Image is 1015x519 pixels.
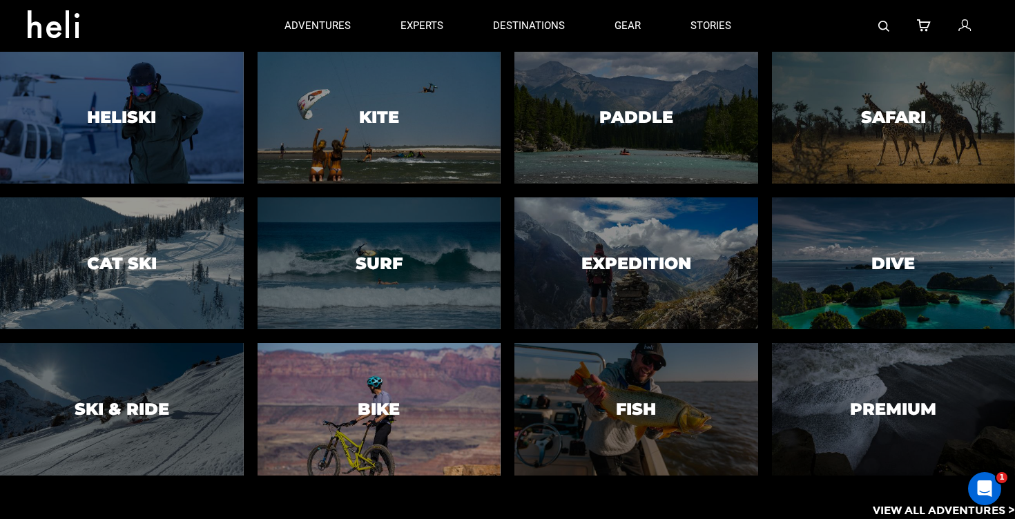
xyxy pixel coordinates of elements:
[871,255,915,273] h3: Dive
[75,400,169,418] h3: Ski & Ride
[359,108,399,126] h3: Kite
[356,255,403,273] h3: Surf
[878,21,889,32] img: search-bar-icon.svg
[358,400,400,418] h3: Bike
[873,503,1015,519] p: View All Adventures >
[850,400,936,418] h3: Premium
[968,472,1001,505] iframe: Intercom live chat
[996,472,1007,483] span: 1
[493,19,565,33] p: destinations
[87,255,157,273] h3: Cat Ski
[861,108,926,126] h3: Safari
[599,108,673,126] h3: Paddle
[616,400,656,418] h3: Fish
[581,255,691,273] h3: Expedition
[284,19,351,33] p: adventures
[400,19,443,33] p: experts
[87,108,156,126] h3: Heliski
